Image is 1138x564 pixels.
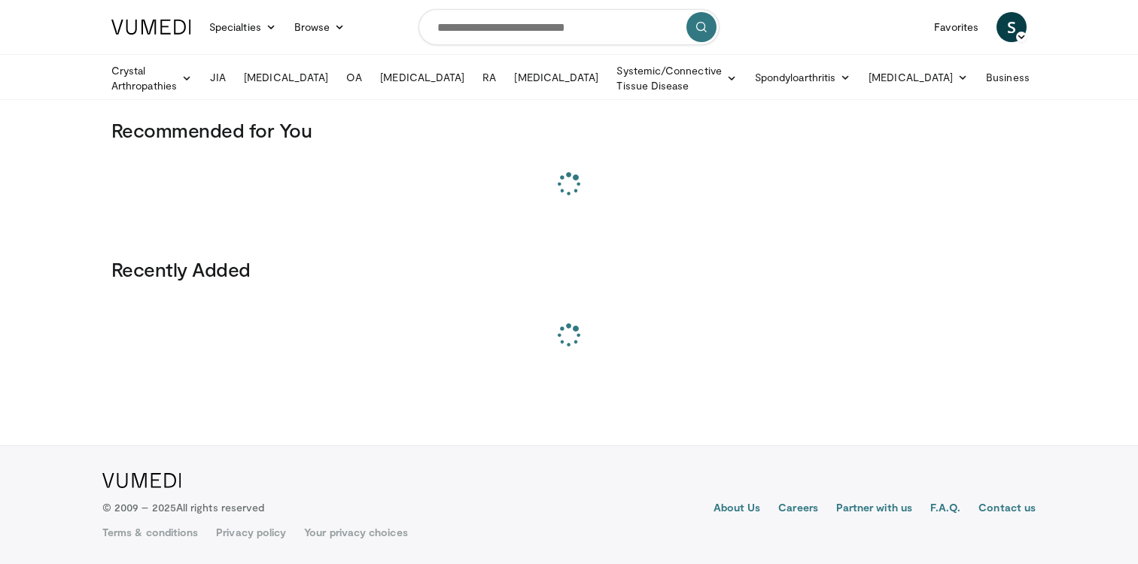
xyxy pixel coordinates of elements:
a: F.A.Q. [930,500,960,518]
h3: Recommended for You [111,118,1027,142]
a: Your privacy choices [304,525,407,540]
a: Favorites [925,12,987,42]
a: Crystal Arthropathies [102,63,201,93]
a: OA [337,62,371,92]
input: Search topics, interventions [418,9,720,45]
a: About Us [714,500,761,518]
p: © 2009 – 2025 [102,500,264,515]
a: Careers [778,500,818,518]
a: Partner with us [836,500,912,518]
img: VuMedi Logo [102,473,181,488]
a: Specialties [200,12,285,42]
a: JIA [201,62,235,92]
a: Spondyloarthritis [746,62,860,92]
span: All rights reserved [176,501,264,514]
a: Systemic/Connective Tissue Disease [607,63,745,93]
a: [MEDICAL_DATA] [505,62,607,92]
a: RA [473,62,505,92]
a: Contact us [978,500,1036,518]
a: [MEDICAL_DATA] [860,62,977,92]
h3: Recently Added [111,257,1027,281]
a: Browse [285,12,354,42]
a: [MEDICAL_DATA] [371,62,473,92]
a: Privacy policy [216,525,286,540]
img: VuMedi Logo [111,20,191,35]
a: S [997,12,1027,42]
a: Business [977,62,1054,92]
a: [MEDICAL_DATA] [235,62,337,92]
a: Terms & conditions [102,525,198,540]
